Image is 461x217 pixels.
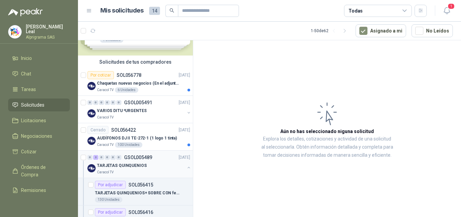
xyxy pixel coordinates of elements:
[87,137,96,145] img: Company Logo
[179,127,190,133] p: [DATE]
[26,24,70,34] p: [PERSON_NAME] Leal
[111,128,136,132] p: SOL056422
[93,100,98,105] div: 0
[78,68,193,96] a: Por cotizarSOL056778[DATE] Company LogoChaquetas nuevas negocios (En el adjunto mas informacion)C...
[87,164,96,172] img: Company Logo
[93,155,98,160] div: 2
[8,52,70,65] a: Inicio
[97,162,147,169] p: TARJETAS QUINQUENIOS
[87,71,114,79] div: Por cotizar
[21,101,44,109] span: Solicitudes
[87,99,192,120] a: 0 0 0 0 0 0 GSOL005491[DATE] Company LogoVARIOS DITU *URGENTESCaracol TV
[97,87,114,93] p: Caracol TV
[21,86,36,93] span: Tareas
[97,170,114,175] p: Caracol TV
[8,67,70,80] a: Chat
[311,25,350,36] div: 1 - 50 de 62
[8,8,43,16] img: Logo peakr
[261,135,393,159] p: Explora los detalles, cotizaciones y actividad de una solicitud al seleccionarla. Obtén informaci...
[8,161,70,181] a: Órdenes de Compra
[78,123,193,151] a: CerradoSOL056422[DATE] Company LogoAUDÍFONOS DJ II TE-272-1 (1 logo 1 tinta)Caracol TV100 Unidades
[97,142,114,148] p: Caracol TV
[128,182,153,187] p: SOL056415
[149,7,160,15] span: 14
[8,199,70,212] a: Configuración
[115,87,138,93] div: 6 Unidades
[87,155,93,160] div: 0
[124,155,152,160] p: GSOL005489
[169,8,174,13] span: search
[87,126,108,134] div: Cerrado
[87,82,96,90] img: Company Logo
[21,117,46,124] span: Licitaciones
[111,155,116,160] div: 0
[105,155,110,160] div: 0
[115,142,142,148] div: 100 Unidades
[100,6,144,16] h1: Mis solicitudes
[8,25,21,38] img: Company Logo
[95,208,126,216] div: Por adjudicar
[21,55,32,62] span: Inicio
[280,128,374,135] h3: Aún no has seleccionado niguna solicitud
[78,56,193,68] div: Solicitudes de tus compradores
[179,100,190,106] p: [DATE]
[179,72,190,79] p: [DATE]
[99,100,104,105] div: 0
[116,100,121,105] div: 0
[97,80,181,87] p: Chaquetas nuevas negocios (En el adjunto mas informacion)
[128,210,153,215] p: SOL056416
[8,83,70,96] a: Tareas
[87,153,192,175] a: 0 2 0 0 0 0 GSOL005489[DATE] Company LogoTARJETAS QUINQUENIOSCaracol TV
[21,148,37,155] span: Cotizar
[124,100,152,105] p: GSOL005491
[116,155,121,160] div: 0
[87,109,96,117] img: Company Logo
[412,24,453,37] button: No Leídos
[21,70,31,78] span: Chat
[87,100,93,105] div: 0
[78,178,193,205] a: Por adjudicarSOL056415TARJETAS QUINQUENIOS+ SOBRE CON fecha 21 Octubre130 Unidades
[97,135,177,142] p: AUDÍFONOS DJ II TE-272-1 (1 logo 1 tinta)
[356,24,406,37] button: Asignado a mi
[21,187,46,194] span: Remisiones
[8,130,70,143] a: Negociaciones
[95,197,122,202] div: 130 Unidades
[97,108,146,114] p: VARIOS DITU *URGENTES
[348,7,363,15] div: Todas
[21,132,52,140] span: Negociaciones
[21,164,63,178] span: Órdenes de Compra
[97,115,114,120] p: Caracol TV
[111,100,116,105] div: 0
[8,145,70,158] a: Cotizar
[26,35,70,39] p: Alprigrama SAS
[8,114,70,127] a: Licitaciones
[105,100,110,105] div: 0
[117,73,141,78] p: SOL056778
[99,155,104,160] div: 0
[447,3,455,9] span: 1
[95,181,126,189] div: Por adjudicar
[95,190,179,196] p: TARJETAS QUINQUENIOS+ SOBRE CON fecha 21 Octubre
[179,154,190,161] p: [DATE]
[441,5,453,17] button: 1
[8,99,70,111] a: Solicitudes
[8,184,70,197] a: Remisiones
